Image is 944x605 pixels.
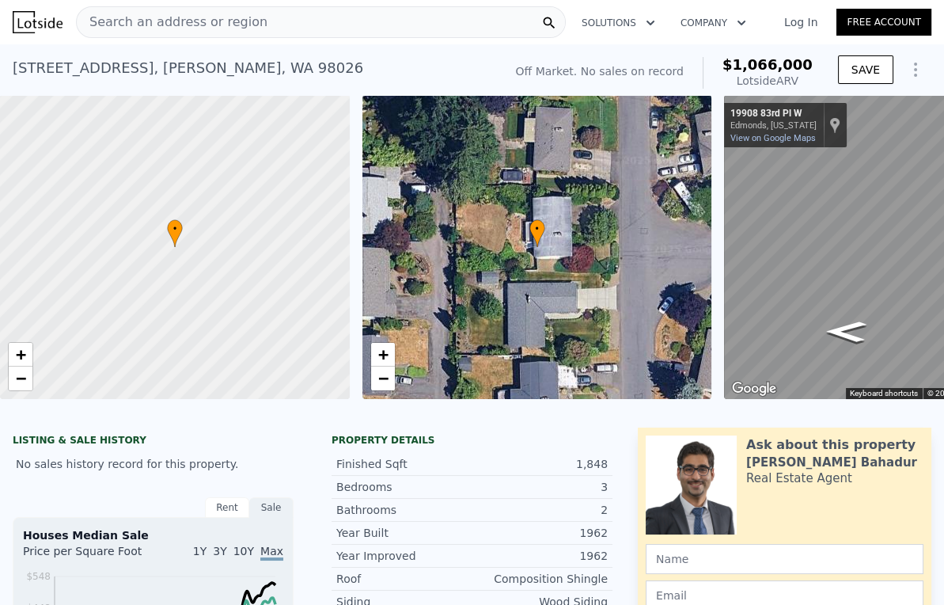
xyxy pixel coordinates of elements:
a: Show location on map [829,116,840,134]
div: Finished Sqft [336,456,472,472]
span: 3Y [213,545,226,557]
path: Go South, 83rd Pl W [809,316,884,347]
img: Google [728,379,780,399]
a: Free Account [836,9,931,36]
span: − [16,368,26,388]
div: Price per Square Foot [23,543,154,569]
div: 1962 [472,525,608,541]
span: $1,066,000 [722,56,813,73]
div: Edmonds, [US_STATE] [730,120,817,131]
div: No sales history record for this property. [13,450,294,478]
span: − [377,368,388,388]
div: Composition Shingle [472,571,608,587]
a: Open this area in Google Maps (opens a new window) [728,379,780,399]
div: Ask about this property [746,436,916,455]
div: Year Improved [336,548,472,564]
div: Lotside ARV [722,73,813,89]
span: + [16,344,26,364]
div: 3 [472,479,608,495]
div: 1962 [472,548,608,564]
div: • [529,219,545,247]
span: Max [260,545,283,561]
a: Log In [765,14,836,30]
div: Bedrooms [336,479,472,495]
button: Company [668,9,759,37]
div: Roof [336,571,472,587]
div: Off Market. No sales on record [516,63,684,79]
div: 19908 83rd Pl W [730,108,817,120]
a: Zoom out [9,367,32,390]
div: Year Built [336,525,472,541]
img: Lotside [13,11,63,33]
button: Show Options [900,54,931,86]
a: View on Google Maps [730,133,816,143]
div: Rent [205,497,249,518]
a: Zoom in [9,343,32,367]
div: [PERSON_NAME] Bahadur [746,455,917,470]
span: • [167,222,183,236]
div: Property details [332,434,612,447]
input: Name [646,544,923,574]
div: • [167,219,183,247]
div: Real Estate Agent [746,470,852,486]
div: LISTING & SALE HISTORY [13,434,294,450]
tspan: $548 [26,571,51,582]
span: Search an address or region [77,13,267,32]
button: Solutions [569,9,668,37]
button: SAVE [838,55,893,84]
span: 10Y [233,545,254,557]
div: [STREET_ADDRESS] , [PERSON_NAME] , WA 98026 [13,57,363,79]
div: 2 [472,502,608,518]
a: Zoom out [371,367,395,390]
div: Bathrooms [336,502,472,518]
span: • [529,222,545,236]
button: Keyboard shortcuts [850,388,918,399]
div: Houses Median Sale [23,527,283,543]
span: 1Y [193,545,207,557]
div: Sale [249,497,294,518]
a: Zoom in [371,343,395,367]
div: 1,848 [472,456,608,472]
span: + [377,344,388,364]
